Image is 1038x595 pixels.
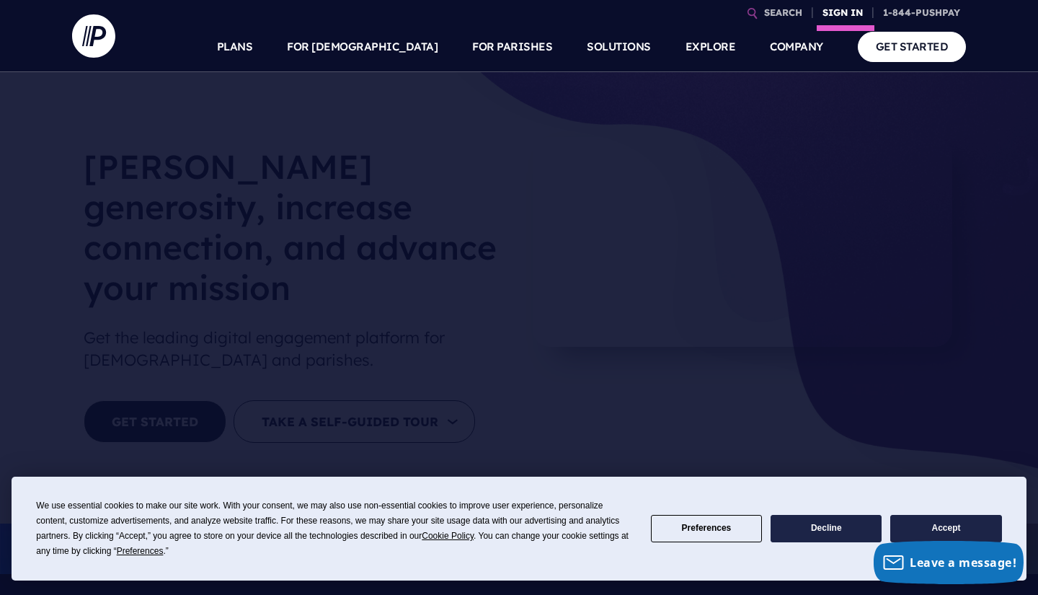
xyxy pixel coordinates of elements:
span: Leave a message! [910,555,1016,570]
span: Cookie Policy [422,531,474,541]
a: FOR [DEMOGRAPHIC_DATA] [287,22,438,72]
button: Accept [890,515,1001,543]
div: Cookie Consent Prompt [12,477,1026,581]
span: Preferences [117,546,164,556]
button: Decline [771,515,882,543]
a: GET STARTED [858,32,967,61]
button: Preferences [651,515,762,543]
a: PLANS [217,22,253,72]
div: We use essential cookies to make our site work. With your consent, we may also use non-essential ... [36,498,633,559]
a: SOLUTIONS [587,22,651,72]
a: EXPLORE [686,22,736,72]
button: Leave a message! [874,541,1024,584]
a: COMPANY [770,22,823,72]
a: FOR PARISHES [472,22,552,72]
